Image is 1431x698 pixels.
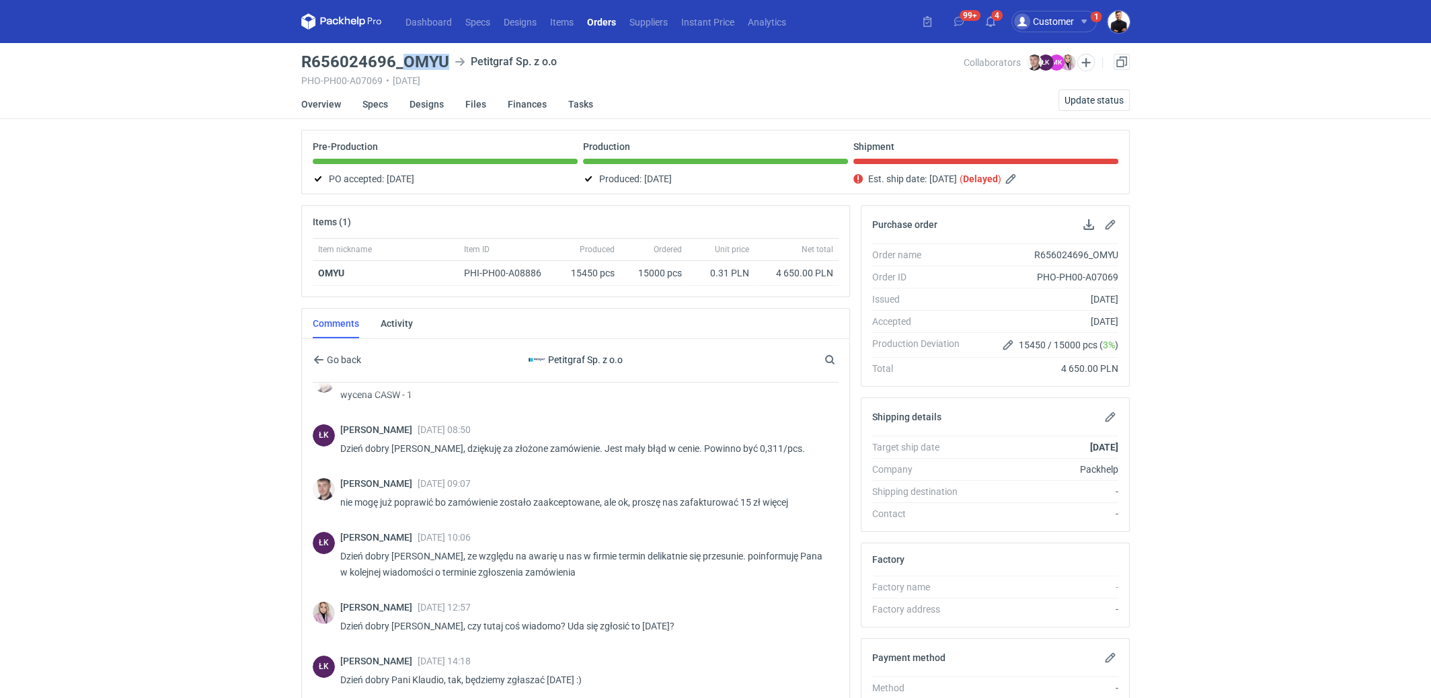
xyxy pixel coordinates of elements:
[313,602,335,624] img: Klaudia Wiśniewska
[644,171,672,187] span: [DATE]
[399,13,459,30] a: Dashboard
[340,618,828,634] p: Dzień dobry [PERSON_NAME], czy tutaj coś wiadomo? Uda się zgłosić to [DATE]?
[583,171,848,187] div: Produced:
[872,270,970,284] div: Order ID
[1102,650,1118,666] button: Edit payment method
[529,352,545,368] img: Petitgraf Sp. z o.o
[318,268,344,278] a: OMYU
[340,494,828,510] p: nie mogę już poprawić bo zamówienie zostało zaakceptowane, ale ok, proszę nas zafakturować 15 zł ...
[381,309,413,338] a: Activity
[1077,54,1095,71] button: Edit collaborators
[1014,13,1074,30] div: Customer
[580,244,615,255] span: Produced
[301,13,382,30] svg: Packhelp Pro
[418,424,471,435] span: [DATE] 08:50
[459,13,497,30] a: Specs
[543,13,580,30] a: Items
[568,89,593,119] a: Tasks
[464,244,490,255] span: Item ID
[872,362,970,375] div: Total
[872,337,970,353] div: Production Deviation
[853,171,1118,187] div: Est. ship date:
[340,440,828,457] p: Dzień dobry [PERSON_NAME], dziękuję za złożone zamówienie. Jest mały błąd w cenie. Powinno być 0,...
[872,507,970,520] div: Contact
[872,315,970,328] div: Accepted
[1060,54,1076,71] img: Klaudia Wiśniewska
[872,603,970,616] div: Factory address
[948,11,970,32] button: 99+
[970,681,1118,695] div: -
[418,532,471,543] span: [DATE] 10:06
[418,602,471,613] span: [DATE] 12:57
[872,681,970,695] div: Method
[872,440,970,454] div: Target ship date
[1011,11,1108,32] button: Customer1
[418,656,471,666] span: [DATE] 14:18
[970,270,1118,284] div: PHO-PH00-A07069
[301,89,341,119] a: Overview
[1048,54,1065,71] figcaption: MK
[654,244,682,255] span: Ordered
[872,463,970,476] div: Company
[340,548,828,580] p: Dzień dobry [PERSON_NAME], ze względu na awarię u nas w firmie termin delikatnie się przesunie. p...
[929,171,957,187] span: [DATE]
[559,261,620,286] div: 15450 pcs
[340,672,828,688] p: Dzień dobry Pani Klaudio, tak, będziemy zgłaszać [DATE] :)
[301,75,964,86] div: PHO-PH00-A07069 [DATE]
[980,11,1001,32] button: 4
[313,217,351,227] h2: Items (1)
[872,412,941,422] h2: Shipping details
[301,54,449,70] h3: R656024696_OMYU
[313,424,335,447] figcaption: ŁK
[715,244,749,255] span: Unit price
[872,580,970,594] div: Factory name
[340,424,418,435] span: [PERSON_NAME]
[386,75,389,86] span: •
[1114,54,1130,70] a: Duplicate
[760,266,833,280] div: 4 650.00 PLN
[1094,12,1099,22] div: 1
[1004,171,1020,187] button: Edit estimated shipping date
[580,13,623,30] a: Orders
[313,656,335,678] div: Łukasz Kowalski
[362,89,388,119] a: Specs
[1019,338,1118,352] span: 15450 / 15000 pcs ( )
[1081,217,1097,233] button: Download PO
[418,478,471,489] span: [DATE] 09:07
[970,248,1118,262] div: R656024696_OMYU
[1103,340,1115,350] span: 3%
[340,478,418,489] span: [PERSON_NAME]
[620,261,687,286] div: 15000 pcs
[313,478,335,500] img: Maciej Sikora
[674,13,741,30] a: Instant Price
[970,293,1118,306] div: [DATE]
[340,532,418,543] span: [PERSON_NAME]
[872,485,970,498] div: Shipping destination
[1102,217,1118,233] button: Edit purchase order
[313,352,362,368] button: Go back
[410,89,444,119] a: Designs
[1000,337,1016,353] button: Edit production Deviation
[313,171,578,187] div: PO accepted:
[970,603,1118,616] div: -
[960,173,963,184] em: (
[313,532,335,554] div: Łukasz Kowalski
[872,248,970,262] div: Order name
[970,463,1118,476] div: Packhelp
[508,89,547,119] a: Finances
[853,141,894,152] p: Shipment
[318,244,372,255] span: Item nickname
[1026,54,1042,71] img: Maciej Sikora
[387,171,414,187] span: [DATE]
[464,266,554,280] div: PHI-PH00-A08886
[1108,11,1130,33] img: Tomasz Kubiak
[313,141,378,152] p: Pre-Production
[313,424,335,447] div: Łukasz Kowalski
[964,57,1021,68] span: Collaborators
[583,141,630,152] p: Production
[497,13,543,30] a: Designs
